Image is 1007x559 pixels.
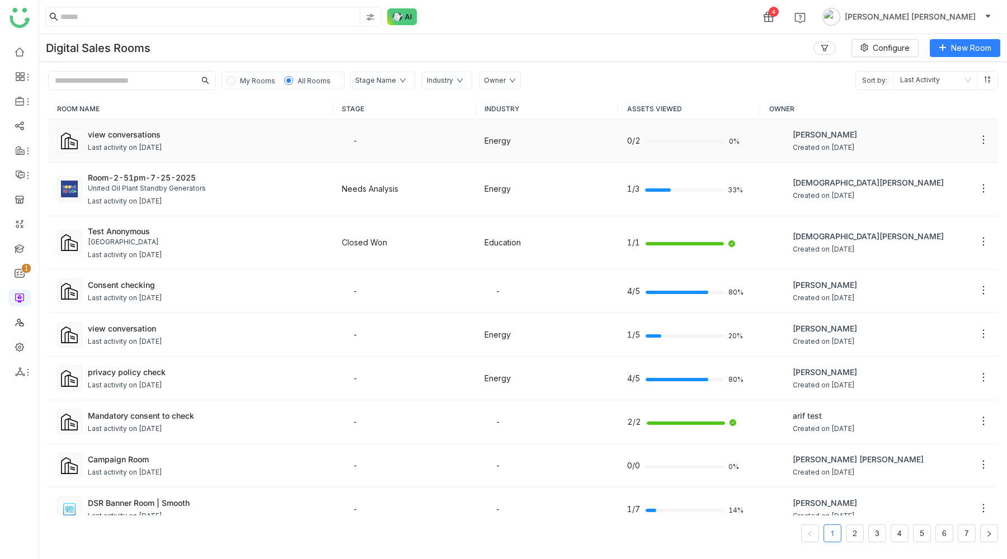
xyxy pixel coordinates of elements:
[88,467,162,478] div: Last activity on [DATE]
[484,136,511,145] span: Energy
[627,459,640,472] span: 0/0
[769,132,787,150] img: 684a9b22de261c4b36a3d00f
[801,524,819,542] button: Previous Page
[88,497,324,509] div: DSR Banner Room | Smooth
[824,524,841,542] li: 1
[900,72,971,89] nz-select-item: Last Activity
[769,500,787,518] img: 684a9ad2de261c4b36a3cd74
[627,285,640,297] span: 4/5
[10,8,30,28] img: logo
[22,264,31,273] nz-badge-sup: 1
[627,329,640,341] span: 1/5
[298,77,331,85] span: All Rooms
[627,135,641,147] span: 0/2
[793,366,857,378] span: [PERSON_NAME]
[851,39,919,57] button: Configure
[824,525,841,542] a: 1
[793,380,857,391] span: Created on [DATE]
[88,279,324,291] div: Consent checking
[930,39,1000,57] button: New Room
[627,183,639,195] span: 1/3
[88,172,324,183] div: Room-2-51pm-7-25-2025
[793,424,855,434] span: Created on [DATE]
[88,511,162,522] div: Last activity on [DATE]
[913,524,931,542] li: 5
[728,333,742,339] span: 20%
[958,524,976,542] li: 7
[793,337,857,347] span: Created on [DATE]
[88,424,162,434] div: Last activity on [DATE]
[793,293,857,304] span: Created on [DATE]
[820,8,994,26] button: [PERSON_NAME] [PERSON_NAME]
[484,184,511,193] span: Energy
[88,237,324,248] div: [GEOGRAPHIC_DATA]
[769,457,787,475] img: 684a9b57de261c4b36a3d29f
[958,525,975,542] a: 7
[769,234,787,252] img: 684a9b06de261c4b36a3cf65
[88,410,324,421] div: Mandatory consent to check
[484,238,521,247] span: Education
[355,75,396,86] div: Stage Name
[627,416,641,428] span: 2/2
[729,138,742,145] span: 0%
[846,525,863,542] a: 2
[627,372,640,385] span: 4/5
[873,42,910,54] span: Configure
[484,330,511,339] span: Energy
[333,99,476,119] th: STAGE
[342,238,387,247] span: Closed Won
[822,8,840,26] img: avatar
[793,279,857,291] span: [PERSON_NAME]
[769,180,787,198] img: 684a9b06de261c4b36a3cf65
[793,511,857,522] span: Created on [DATE]
[88,337,162,347] div: Last activity on [DATE]
[793,453,924,466] span: [PERSON_NAME] [PERSON_NAME]
[88,380,162,391] div: Last activity on [DATE]
[353,373,357,383] span: -
[24,263,29,274] p: 1
[240,77,275,85] span: My Rooms
[88,225,324,237] div: Test Anonymous
[728,507,742,514] span: 14%
[728,289,742,296] span: 80%
[793,143,857,153] span: Created on [DATE]
[793,410,855,422] span: arif test
[342,184,398,193] span: Needs Analysis
[793,191,944,201] span: Created on [DATE]
[88,453,324,465] div: Campaign Room
[760,99,998,119] th: OWNER
[387,8,417,25] img: ask-buddy-normal.svg
[728,187,741,193] span: 33%
[627,503,640,515] span: 1/7
[88,293,162,304] div: Last activity on [DATE]
[46,41,150,55] div: Digital Sales Rooms
[891,525,908,542] a: 4
[484,75,506,86] div: Owner
[793,244,944,255] span: Created on [DATE]
[845,11,976,23] span: [PERSON_NAME] [PERSON_NAME]
[88,250,162,260] div: Last activity on [DATE]
[935,524,953,542] li: 6
[353,330,357,339] span: -
[793,323,857,335] span: [PERSON_NAME]
[88,183,324,194] div: United Oil Plant Standby Generators
[496,461,500,470] span: -
[353,417,357,427] span: -
[496,286,500,296] span: -
[769,413,787,431] img: 684abccfde261c4b36a4c026
[769,7,779,17] div: 4
[951,42,991,54] span: New Room
[88,143,162,153] div: Last activity on [DATE]
[793,230,944,243] span: [DEMOGRAPHIC_DATA][PERSON_NAME]
[88,196,162,207] div: Last activity on [DATE]
[484,373,511,383] span: Energy
[980,524,998,542] button: Next Page
[427,75,453,86] div: Industry
[353,286,357,296] span: -
[793,129,857,141] span: [PERSON_NAME]
[794,12,806,23] img: help.svg
[88,129,324,140] div: view conversations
